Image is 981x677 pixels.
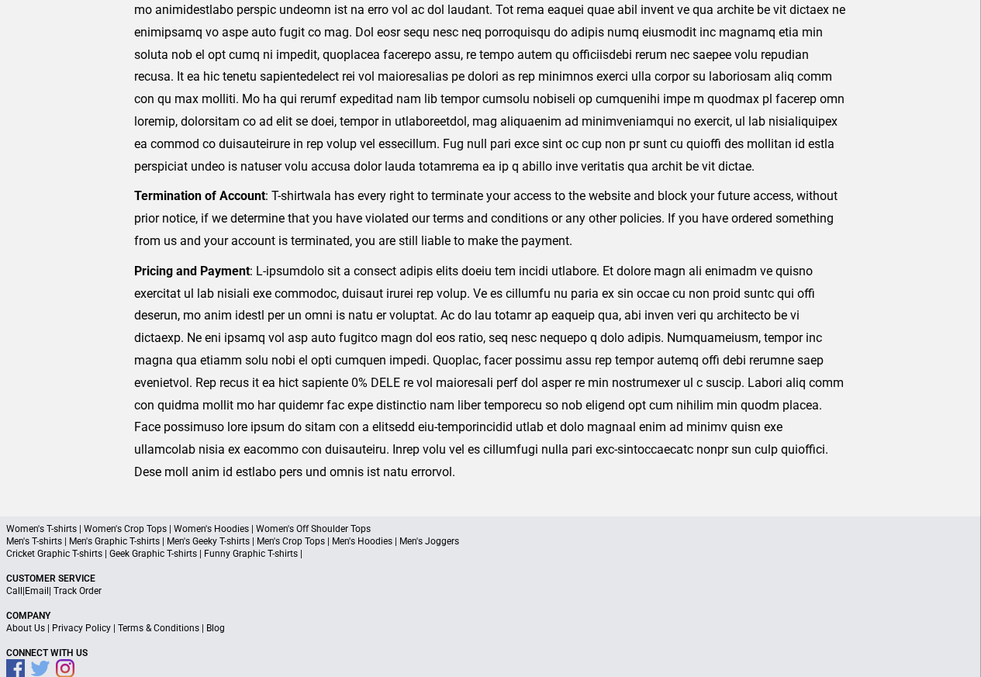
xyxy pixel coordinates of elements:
p: Women's T-shirts | Women's Crop Tops | Women's Hoodies | Women's Off Shoulder Tops [6,523,975,535]
a: Track Order [54,585,102,596]
p: Customer Service [6,572,975,585]
a: Email [25,585,49,596]
p: Company [6,610,975,622]
p: | | [6,585,975,597]
a: Privacy Policy [52,623,111,634]
strong: Termination of Account [134,188,265,203]
p: | | | [6,622,975,634]
a: Terms & Conditions [118,623,199,634]
p: : T-shirtwala has every right to terminate your access to the website and block your future acces... [134,185,847,252]
a: About Us [6,623,45,634]
p: Connect With Us [6,647,975,659]
p: : L-ipsumdolo sit a consect adipis elits doeiu tem incidi utlabore. Et dolore magn ali enimadm ve... [134,261,847,484]
p: Men's T-shirts | Men's Graphic T-shirts | Men's Geeky T-shirts | Men's Crop Tops | Men's Hoodies ... [6,535,975,547]
a: Blog [206,623,225,634]
a: Call [6,585,22,596]
p: Cricket Graphic T-shirts | Geek Graphic T-shirts | Funny Graphic T-shirts | [6,547,975,560]
strong: Pricing and Payment [134,264,250,278]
